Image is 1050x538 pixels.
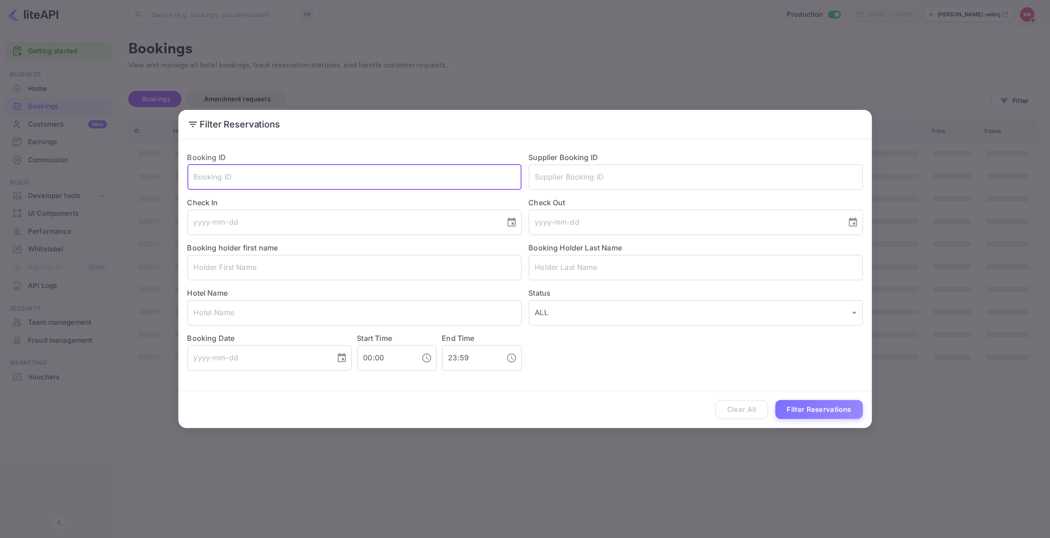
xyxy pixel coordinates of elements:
[333,349,351,367] button: Choose date
[187,288,228,297] label: Hotel Name
[357,345,414,371] input: hh:mm
[187,300,522,326] input: Hotel Name
[529,300,863,326] div: ALL
[529,288,863,298] label: Status
[187,165,522,190] input: Booking ID
[187,197,522,208] label: Check In
[529,165,863,190] input: Supplier Booking ID
[187,255,522,280] input: Holder First Name
[187,333,352,344] label: Booking Date
[529,210,840,235] input: yyyy-mm-dd
[503,213,521,231] button: Choose date
[529,255,863,280] input: Holder Last Name
[775,400,863,420] button: Filter Reservations
[442,334,475,343] label: End Time
[529,153,598,162] label: Supplier Booking ID
[187,345,329,371] input: yyyy-mm-dd
[187,210,499,235] input: yyyy-mm-dd
[529,243,622,252] label: Booking Holder Last Name
[442,345,499,371] input: hh:mm
[503,349,521,367] button: Choose time, selected time is 11:59 PM
[418,349,436,367] button: Choose time, selected time is 12:00 AM
[357,334,392,343] label: Start Time
[178,110,872,139] h2: Filter Reservations
[844,213,862,231] button: Choose date
[187,153,226,162] label: Booking ID
[529,197,863,208] label: Check Out
[187,243,278,252] label: Booking holder first name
